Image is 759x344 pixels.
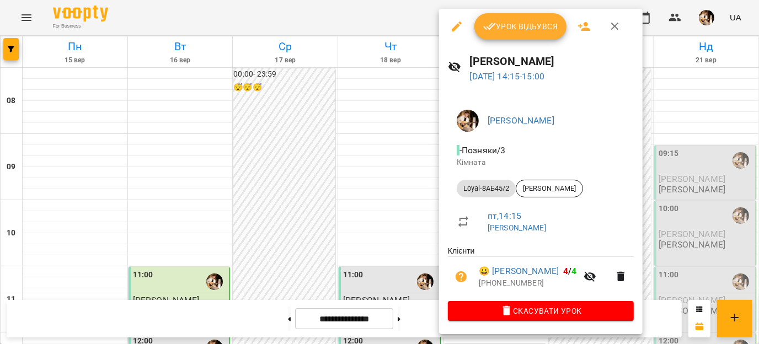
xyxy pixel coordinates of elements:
[474,13,567,40] button: Урок відбувся
[488,223,547,232] a: [PERSON_NAME]
[457,145,508,155] span: - Позняки/3
[457,110,479,132] img: 0162ea527a5616b79ea1cf03ccdd73a5.jpg
[516,184,582,193] span: [PERSON_NAME]
[572,266,577,276] span: 4
[479,265,559,278] a: 😀 [PERSON_NAME]
[488,211,521,221] a: пт , 14:15
[483,20,558,33] span: Урок відбувся
[470,53,634,70] h6: [PERSON_NAME]
[516,180,583,197] div: [PERSON_NAME]
[457,157,625,168] p: Кімната
[563,266,576,276] b: /
[488,115,554,126] a: [PERSON_NAME]
[563,266,568,276] span: 4
[448,245,634,300] ul: Клієнти
[470,71,545,82] a: [DATE] 14:15-15:00
[448,264,474,290] button: Візит ще не сплачено. Додати оплату?
[457,304,625,318] span: Скасувати Урок
[479,278,577,289] p: [PHONE_NUMBER]
[448,301,634,321] button: Скасувати Урок
[457,184,516,193] span: Loyal-8АБ45/2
